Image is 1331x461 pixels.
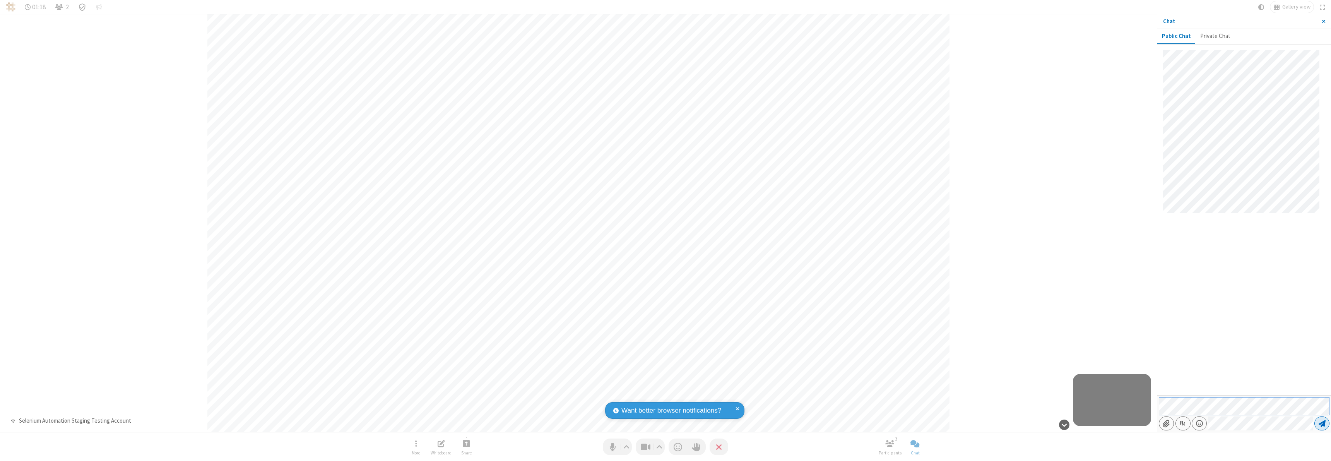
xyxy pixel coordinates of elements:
[431,451,452,455] span: Whiteboard
[1175,416,1191,430] button: Show formatting
[1317,1,1328,13] button: Fullscreen
[52,1,72,13] button: Open participant list
[22,1,49,13] div: Timer
[1316,14,1331,29] button: Close sidebar
[1270,1,1314,13] button: Change layout
[621,406,721,416] span: Want better browser notifications?
[404,436,428,458] button: Open menu
[1192,416,1207,430] button: Open menu
[669,439,687,455] button: Send a reaction
[903,436,927,458] button: Close chat
[1314,416,1329,430] button: Send message
[687,439,706,455] button: Raise hand
[75,1,90,13] div: Meeting details Encryption enabled
[878,436,902,458] button: Open participant list
[66,3,69,11] span: 2
[32,3,46,11] span: 01:18
[455,436,478,458] button: Start sharing
[1255,1,1268,13] button: Using system theme
[92,1,105,13] button: Conversation
[710,439,728,455] button: Leave meeting
[1056,415,1072,434] button: Hide
[1282,4,1310,10] span: Gallery view
[911,451,920,455] span: Chat
[16,416,134,425] div: Selenium Automation Staging Testing Account
[6,2,15,12] img: QA Selenium DO NOT DELETE OR CHANGE
[1157,29,1196,44] button: Public Chat
[893,435,900,442] div: 2
[654,439,665,455] button: Video setting
[1163,17,1316,26] p: Chat
[412,451,420,455] span: More
[461,451,472,455] span: Share
[603,439,632,455] button: Mute (⌘+Shift+A)
[429,436,453,458] button: Open shared whiteboard
[879,451,902,455] span: Participants
[1196,29,1235,44] button: Private Chat
[636,439,665,455] button: Stop video (⌘+Shift+V)
[621,439,632,455] button: Audio settings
